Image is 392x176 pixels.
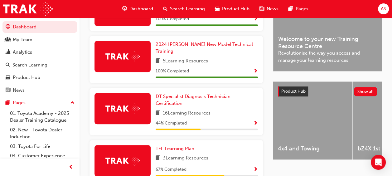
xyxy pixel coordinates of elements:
a: car-iconProduct Hub [210,2,254,15]
a: 03. Toyota For Life [7,142,77,151]
span: Show Progress [253,121,258,126]
span: pages-icon [288,5,293,13]
span: 16 Learning Resources [163,110,211,117]
img: Trak [3,2,53,16]
a: My Team [2,34,77,46]
span: search-icon [163,5,167,13]
a: 01. Toyota Academy - 2025 Dealer Training Catalogue [7,109,77,125]
a: News [2,85,77,96]
img: Trak [105,156,140,165]
button: Show all [354,87,377,96]
div: Analytics [13,49,32,56]
span: Show Progress [253,167,258,173]
span: up-icon [70,99,75,107]
a: Product Hub [2,72,77,83]
a: 04. Customer Experience [7,151,77,161]
span: TFL Learning Plan [156,146,194,151]
span: Show Progress [253,17,258,22]
span: Search Learning [170,5,205,12]
span: book-icon [156,154,160,162]
span: car-icon [6,75,10,81]
span: pages-icon [6,100,10,106]
div: My Team [13,36,32,43]
button: Show Progress [253,120,258,127]
span: Welcome to your new Training Resource Centre [278,36,377,50]
span: guage-icon [6,24,10,30]
img: Trak [105,104,140,113]
div: Pages [13,99,26,106]
button: Pages [2,97,77,109]
span: AS [381,5,386,12]
span: 100 % Completed [156,16,189,23]
span: search-icon [6,62,10,68]
a: Analytics [2,46,77,58]
a: 2024 [PERSON_NAME] New Model Technical Training [156,41,258,55]
span: news-icon [6,88,10,93]
div: Search Learning [12,61,47,69]
span: 2024 [PERSON_NAME] New Model Technical Training [156,42,253,54]
span: 67 % Completed [156,166,186,173]
img: Trak [105,51,140,61]
span: News [267,5,278,12]
span: 5 Learning Resources [163,57,208,65]
span: news-icon [259,5,264,13]
span: car-icon [215,5,220,13]
a: pages-iconPages [283,2,313,15]
span: book-icon [156,110,160,117]
div: Open Intercom Messenger [371,155,386,170]
a: 4x4 and Towing [273,81,352,159]
button: AS [378,3,389,14]
span: 3 Learning Resources [163,154,208,162]
span: 100 % Completed [156,68,189,75]
span: Dashboard [129,5,153,12]
span: chart-icon [6,50,10,55]
a: Product HubShow all [278,86,377,96]
span: people-icon [6,37,10,43]
span: book-icon [156,57,160,65]
button: Show Progress [253,166,258,174]
button: DashboardMy TeamAnalyticsSearch LearningProduct HubNews [2,20,77,97]
a: guage-iconDashboard [117,2,158,15]
span: Pages [296,5,308,12]
div: News [13,87,25,94]
a: search-iconSearch Learning [158,2,210,15]
a: news-iconNews [254,2,283,15]
span: prev-icon [69,164,73,171]
span: Product Hub [222,5,249,12]
span: Show Progress [253,69,258,74]
span: guage-icon [122,5,127,13]
span: 4x4 and Towing [278,145,347,152]
span: DT Specialist Diagnosis Technician Certification [156,94,230,106]
span: Revolutionise the way you access and manage your learning resources. [278,50,377,64]
a: TFL Learning Plan [156,145,197,152]
a: 02. New - Toyota Dealer Induction [7,125,77,142]
button: Show Progress [253,15,258,23]
div: Product Hub [13,74,40,81]
button: Show Progress [253,67,258,75]
a: Search Learning [2,59,77,71]
span: 44 % Completed [156,120,187,127]
a: DT Specialist Diagnosis Technician Certification [156,93,258,107]
a: Dashboard [2,21,77,33]
span: Product Hub [281,89,306,94]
